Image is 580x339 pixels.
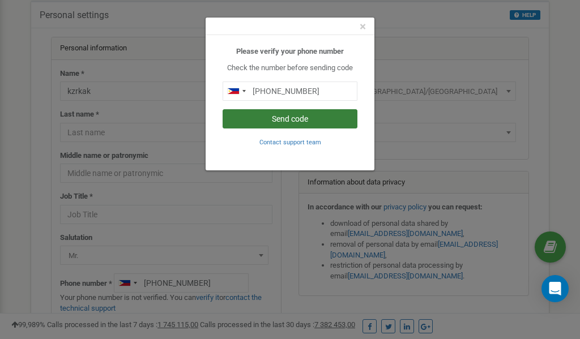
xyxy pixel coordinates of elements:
[223,63,357,74] p: Check the number before sending code
[223,81,357,101] input: 0905 123 4567
[259,139,321,146] small: Contact support team
[223,82,249,100] div: Telephone country code
[360,20,366,33] span: ×
[259,138,321,146] a: Contact support team
[236,47,344,55] b: Please verify your phone number
[541,275,569,302] div: Open Intercom Messenger
[223,109,357,128] button: Send code
[360,21,366,33] button: Close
